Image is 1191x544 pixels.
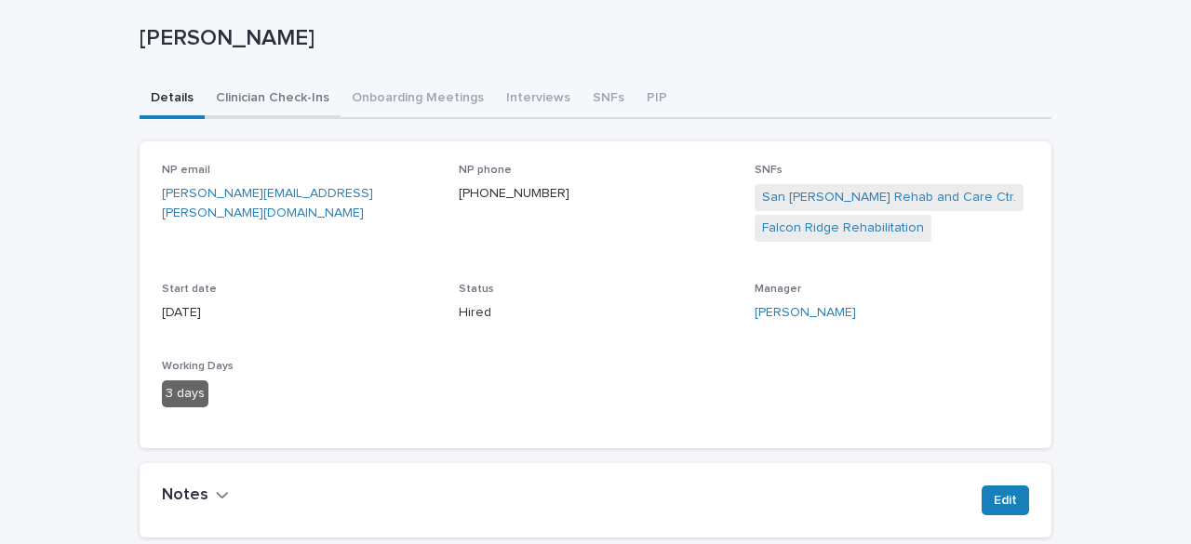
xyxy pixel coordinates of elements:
p: [PERSON_NAME] [140,25,1044,52]
a: Falcon Ridge Rehabilitation [762,219,924,238]
button: Interviews [495,80,582,119]
button: Onboarding Meetings [341,80,495,119]
span: Edit [994,491,1017,510]
h2: Notes [162,485,208,506]
p: [DATE] [162,303,436,323]
a: [PERSON_NAME][EMAIL_ADDRESS][PERSON_NAME][DOMAIN_NAME] [162,187,373,219]
span: NP email [162,165,210,176]
span: Status [459,284,494,295]
span: NP phone [459,165,512,176]
a: [PHONE_NUMBER] [459,187,569,200]
a: San [PERSON_NAME] Rehab and Care Ctr. [762,188,1016,207]
button: SNFs [582,80,636,119]
p: Hired [459,303,733,323]
span: Manager [755,284,801,295]
button: Clinician Check-Ins [205,80,341,119]
button: Edit [982,485,1029,515]
span: Start date [162,284,217,295]
a: [PERSON_NAME] [755,303,856,323]
button: Notes [162,485,229,506]
span: Working Days [162,361,234,372]
div: 3 days [162,380,208,407]
span: SNFs [755,165,783,176]
button: Details [140,80,205,119]
button: PIP [636,80,678,119]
